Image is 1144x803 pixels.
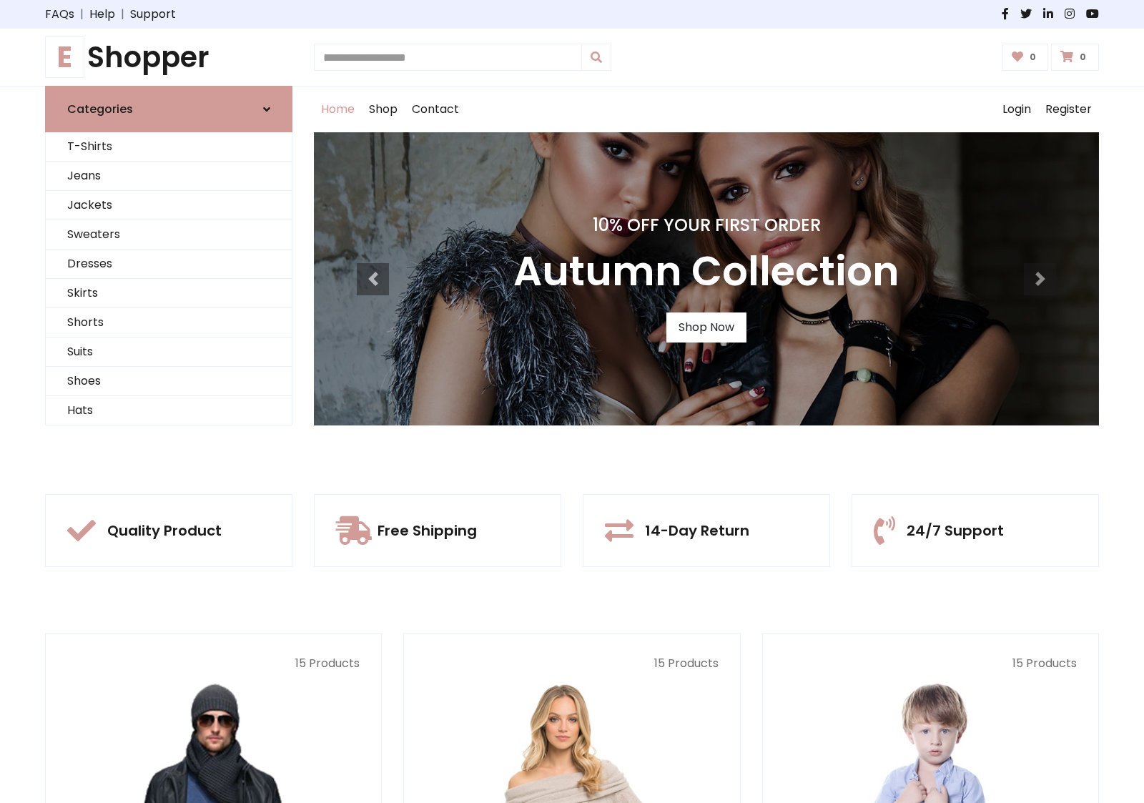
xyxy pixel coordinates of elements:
a: Shorts [46,308,292,338]
a: FAQs [45,6,74,23]
span: 0 [1026,51,1040,64]
a: 0 [1051,44,1099,71]
h4: 10% Off Your First Order [513,215,899,236]
h3: Autumn Collection [513,247,899,295]
h6: Categories [67,102,133,116]
h5: 24/7 Support [907,522,1004,539]
a: Support [130,6,176,23]
a: Hats [46,396,292,425]
a: Jeans [46,162,292,191]
span: | [74,6,89,23]
span: 0 [1076,51,1090,64]
a: Shop Now [666,312,746,343]
span: | [115,6,130,23]
a: Contact [405,87,466,132]
a: Login [995,87,1038,132]
a: Help [89,6,115,23]
h5: Quality Product [107,522,222,539]
a: Shop [362,87,405,132]
a: Dresses [46,250,292,279]
a: Skirts [46,279,292,308]
p: 15 Products [784,655,1077,672]
a: Sweaters [46,220,292,250]
a: Categories [45,86,292,132]
p: 15 Products [425,655,718,672]
span: E [45,36,84,78]
a: Register [1038,87,1099,132]
a: EShopper [45,40,292,74]
a: Shoes [46,367,292,396]
a: Home [314,87,362,132]
p: 15 Products [67,655,360,672]
a: Suits [46,338,292,367]
h5: 14-Day Return [645,522,749,539]
h1: Shopper [45,40,292,74]
a: T-Shirts [46,132,292,162]
h5: Free Shipping [378,522,477,539]
a: Jackets [46,191,292,220]
a: 0 [1002,44,1049,71]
